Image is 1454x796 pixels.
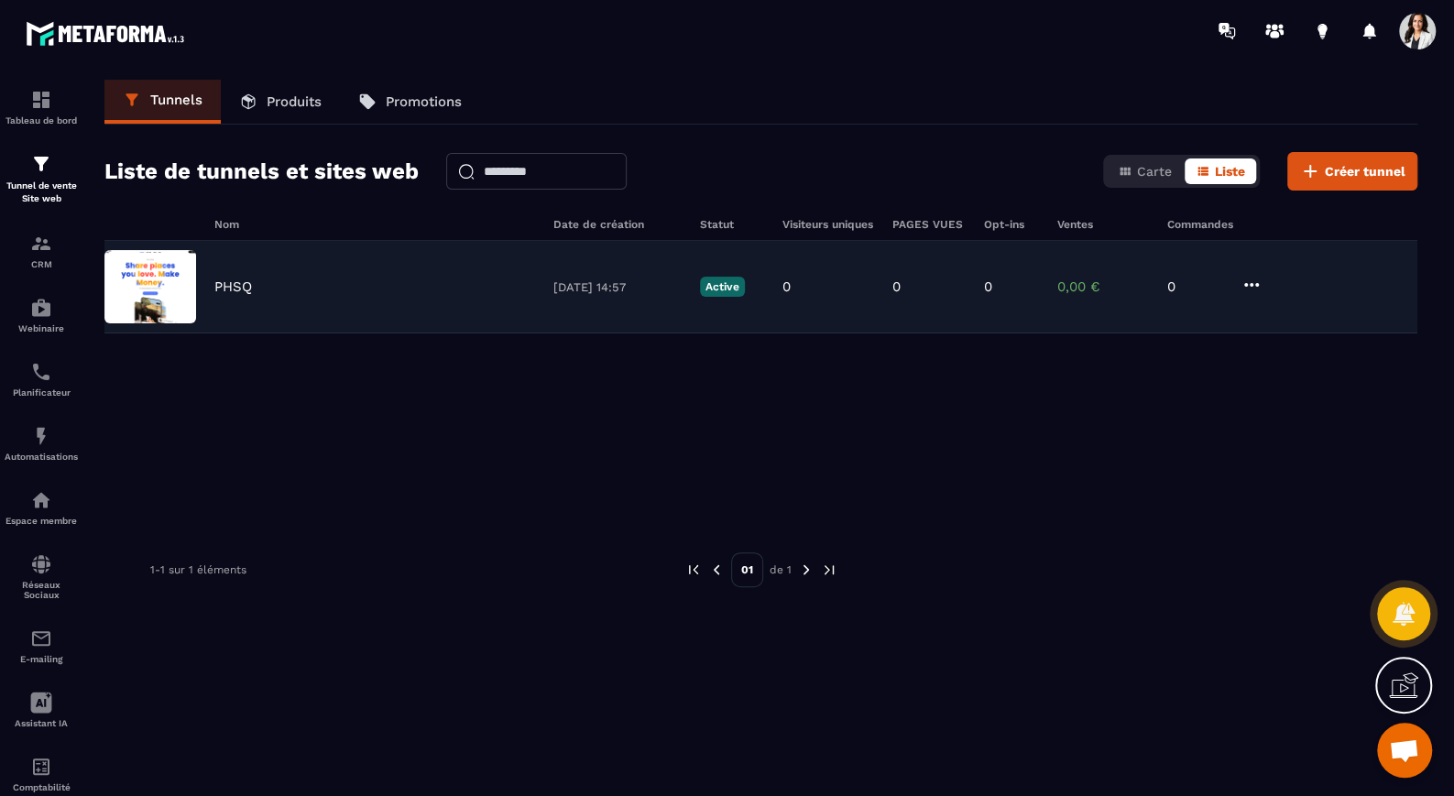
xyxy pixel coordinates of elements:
[30,89,52,111] img: formation
[1377,723,1432,778] div: Ouvrir le chat
[553,280,682,294] p: [DATE] 14:57
[221,80,340,124] a: Produits
[1137,164,1172,179] span: Carte
[5,475,78,540] a: automationsautomationsEspace membre
[150,563,246,576] p: 1-1 sur 1 éléments
[5,452,78,462] p: Automatisations
[1215,164,1245,179] span: Liste
[26,16,191,50] img: logo
[5,678,78,742] a: Assistant IA
[892,218,966,231] h6: PAGES VUES
[5,75,78,139] a: formationformationTableau de bord
[150,92,202,108] p: Tunnels
[5,115,78,125] p: Tableau de bord
[1167,218,1233,231] h6: Commandes
[798,562,814,578] img: next
[1057,278,1149,295] p: 0,00 €
[5,219,78,283] a: formationformationCRM
[30,553,52,575] img: social-network
[984,218,1039,231] h6: Opt-ins
[1287,152,1417,191] button: Créer tunnel
[5,411,78,475] a: automationsautomationsAutomatisations
[984,278,992,295] p: 0
[30,425,52,447] img: automations
[1107,158,1183,184] button: Carte
[5,614,78,678] a: emailemailE-mailing
[1057,218,1149,231] h6: Ventes
[267,93,322,110] p: Produits
[5,654,78,664] p: E-mailing
[30,627,52,649] img: email
[5,540,78,614] a: social-networksocial-networkRéseaux Sociaux
[821,562,837,578] img: next
[5,347,78,411] a: schedulerschedulerPlanificateur
[30,489,52,511] img: automations
[214,278,252,295] p: PHSQ
[5,580,78,600] p: Réseaux Sociaux
[892,278,901,295] p: 0
[1167,278,1222,295] p: 0
[5,387,78,398] p: Planificateur
[1325,162,1405,180] span: Créer tunnel
[5,139,78,219] a: formationformationTunnel de vente Site web
[30,153,52,175] img: formation
[770,562,792,577] p: de 1
[782,218,874,231] h6: Visiteurs uniques
[5,283,78,347] a: automationsautomationsWebinaire
[340,80,480,124] a: Promotions
[104,250,196,323] img: image
[214,218,535,231] h6: Nom
[30,297,52,319] img: automations
[731,552,763,587] p: 01
[553,218,682,231] h6: Date de création
[782,278,791,295] p: 0
[386,93,462,110] p: Promotions
[708,562,725,578] img: prev
[1185,158,1256,184] button: Liste
[5,323,78,333] p: Webinaire
[5,782,78,792] p: Comptabilité
[30,361,52,383] img: scheduler
[104,153,419,190] h2: Liste de tunnels et sites web
[5,516,78,526] p: Espace membre
[30,756,52,778] img: accountant
[700,277,745,297] p: Active
[5,180,78,205] p: Tunnel de vente Site web
[685,562,702,578] img: prev
[5,259,78,269] p: CRM
[104,80,221,124] a: Tunnels
[5,718,78,728] p: Assistant IA
[30,233,52,255] img: formation
[700,218,764,231] h6: Statut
